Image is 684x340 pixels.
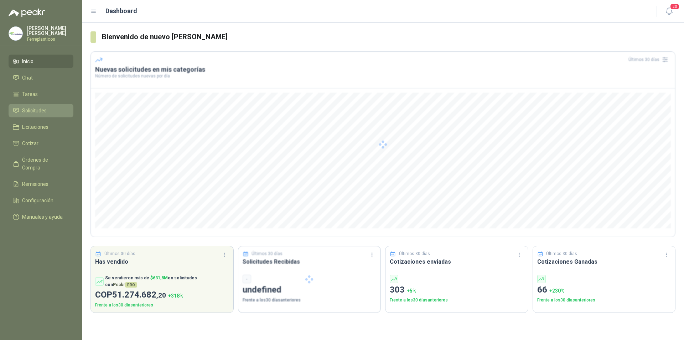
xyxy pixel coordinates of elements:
h3: Cotizaciones Ganadas [537,257,671,266]
p: Frente a los 30 días anteriores [537,297,671,304]
span: $ 631,8M [150,275,168,280]
a: Remisiones [9,177,73,191]
span: + 230 % [549,288,565,294]
span: Manuales y ayuda [22,213,63,221]
span: Órdenes de Compra [22,156,67,172]
a: Órdenes de Compra [9,153,73,174]
p: Últimos 30 días [546,250,577,257]
a: Solicitudes [9,104,73,117]
p: Frente a los 30 días anteriores [390,297,524,304]
p: [PERSON_NAME] [PERSON_NAME] [27,26,73,36]
p: Frente a los 30 días anteriores [95,302,229,309]
p: 66 [537,283,671,297]
span: Remisiones [22,180,48,188]
a: Tareas [9,87,73,101]
img: Logo peakr [9,9,45,17]
span: + 5 % [407,288,416,294]
span: Peakr [113,282,137,287]
p: Se vendieron más de en solicitudes con [105,275,229,288]
a: Cotizar [9,137,73,150]
span: 51.274.682 [112,290,166,300]
h3: Cotizaciones enviadas [390,257,524,266]
span: Licitaciones [22,123,48,131]
img: Company Logo [9,27,22,40]
a: Manuales y ayuda [9,210,73,224]
h3: Has vendido [95,257,229,266]
p: 303 [390,283,524,297]
a: Configuración [9,194,73,207]
p: Ferreplasticos [27,37,73,41]
span: Tareas [22,90,38,98]
span: PRO [125,282,137,288]
h1: Dashboard [105,6,137,16]
button: 20 [663,5,675,18]
p: Últimos 30 días [399,250,430,257]
a: Licitaciones [9,120,73,134]
span: ,20 [156,291,166,299]
p: Últimos 30 días [104,250,135,257]
h3: Bienvenido de nuevo [PERSON_NAME] [102,31,675,42]
span: 20 [670,3,680,10]
p: COP [95,288,229,302]
span: Cotizar [22,139,38,147]
a: Inicio [9,55,73,68]
span: + 318 % [168,293,183,299]
span: Chat [22,74,33,82]
span: Inicio [22,57,33,65]
span: Solicitudes [22,107,47,115]
a: Chat [9,71,73,85]
span: Configuración [22,197,53,204]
